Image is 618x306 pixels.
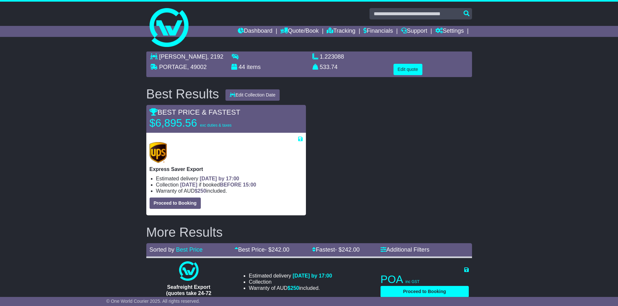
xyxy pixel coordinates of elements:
[342,246,359,253] span: 242.00
[150,117,232,130] p: $6,895.56
[287,285,299,291] span: $
[150,166,303,172] p: Express Saver Export
[394,64,422,75] button: Edit quote
[406,279,419,284] span: inc GST
[180,182,256,187] span: if booked
[265,246,289,253] span: - $
[249,279,332,285] li: Collection
[200,123,231,128] span: exc duties & taxes
[225,89,280,101] button: Edit Collection Date
[220,182,242,187] span: BEFORE
[176,246,203,253] a: Best Price
[290,285,299,291] span: 250
[187,64,207,70] span: , 49002
[150,142,167,163] img: UPS (new): Express Saver Export
[249,285,332,291] li: Warranty of AUD included.
[327,26,355,37] a: Tracking
[280,26,319,37] a: Quote/Book
[401,26,427,37] a: Support
[146,225,472,239] h2: More Results
[156,188,303,194] li: Warranty of AUD included.
[312,246,359,253] a: Fastest- $242.00
[106,299,200,304] span: © One World Courier 2025. All rights reserved.
[381,273,469,286] p: POA
[207,53,224,60] span: , 2192
[381,246,430,253] a: Additional Filters
[166,284,212,302] span: Seafreight Export (quotes take 24-72 hours)
[150,198,201,209] button: Proceed to Booking
[156,182,303,188] li: Collection
[243,182,256,187] span: 15:00
[335,246,359,253] span: - $
[272,246,289,253] span: 242.00
[435,26,464,37] a: Settings
[159,53,207,60] span: [PERSON_NAME]
[363,26,393,37] a: Financials
[320,64,338,70] span: 533.74
[238,26,273,37] a: Dashboard
[195,188,206,194] span: $
[200,176,239,181] span: [DATE] by 17:00
[150,108,240,116] span: BEST PRICE & FASTEST
[159,64,187,70] span: PORTAGE
[247,64,261,70] span: items
[156,176,303,182] li: Estimated delivery
[235,246,289,253] a: Best Price- $242.00
[150,246,175,253] span: Sorted by
[198,188,206,194] span: 250
[293,273,332,278] span: [DATE] by 17:00
[179,261,199,281] img: One World Courier: Seafreight Export (quotes take 24-72 hours)
[143,87,223,101] div: Best Results
[320,53,344,60] span: 1.223088
[249,273,332,279] li: Estimated delivery
[239,64,245,70] span: 44
[180,182,197,187] span: [DATE]
[381,286,469,297] button: Proceed to Booking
